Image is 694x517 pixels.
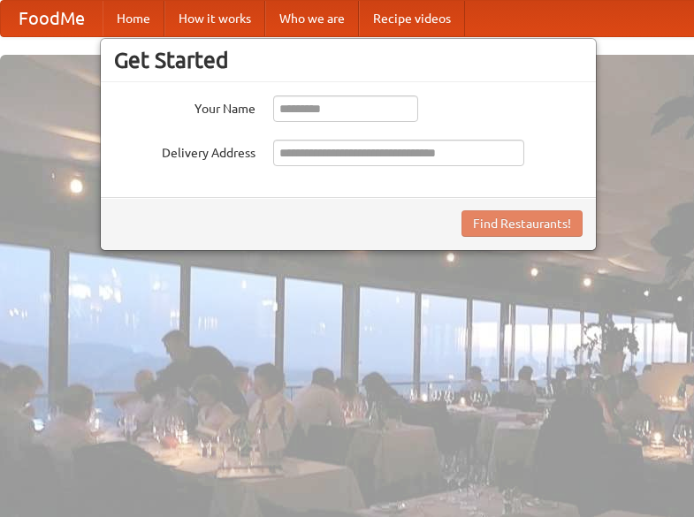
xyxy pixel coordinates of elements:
[114,140,255,162] label: Delivery Address
[461,210,583,237] button: Find Restaurants!
[265,1,359,36] a: Who we are
[1,1,103,36] a: FoodMe
[114,47,583,73] h3: Get Started
[359,1,465,36] a: Recipe videos
[103,1,164,36] a: Home
[164,1,265,36] a: How it works
[114,95,255,118] label: Your Name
